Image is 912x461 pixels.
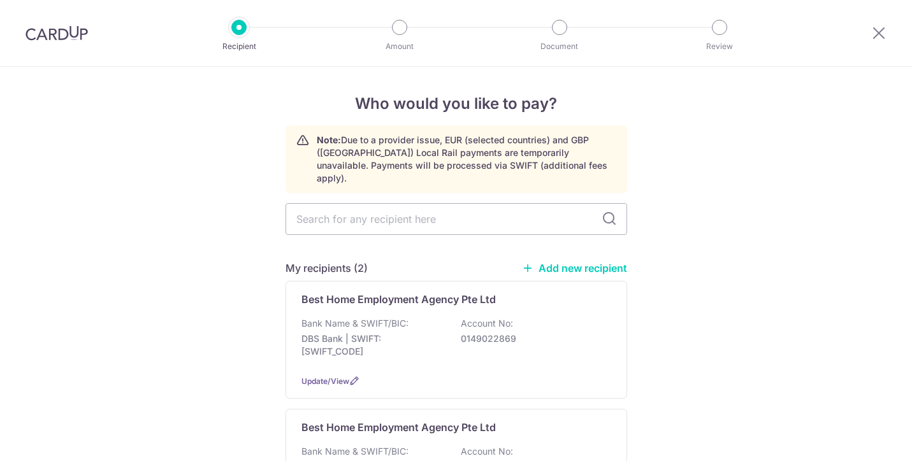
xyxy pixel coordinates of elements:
p: Document [512,40,607,53]
p: Account No: [461,445,513,458]
p: Bank Name & SWIFT/BIC: [301,445,409,458]
p: Best Home Employment Agency Pte Ltd [301,420,496,435]
strong: Note: [317,134,341,145]
p: DBS Bank | SWIFT: [SWIFT_CODE] [301,332,444,358]
h5: My recipients (2) [286,260,368,276]
a: Add new recipient [522,262,627,274]
p: Recipient [192,40,286,53]
img: CardUp [25,25,88,41]
p: Bank Name & SWIFT/BIC: [301,317,409,330]
input: Search for any recipient here [286,203,627,235]
p: 0149022869 [461,332,604,345]
p: Due to a provider issue, EUR (selected countries) and GBP ([GEOGRAPHIC_DATA]) Local Rail payments... [317,134,616,185]
a: Update/View [301,376,349,386]
h4: Who would you like to pay? [286,92,627,115]
p: Best Home Employment Agency Pte Ltd [301,292,496,307]
p: Account No: [461,317,513,330]
p: Amount [352,40,447,53]
p: Review [672,40,767,53]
